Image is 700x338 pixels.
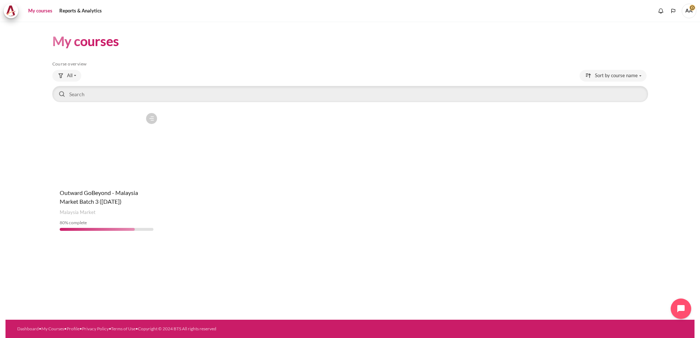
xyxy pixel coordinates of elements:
[26,4,55,18] a: My courses
[52,86,648,102] input: Search
[60,220,65,225] span: 80
[682,4,696,18] span: AA
[67,72,72,79] span: All
[57,4,104,18] a: Reports & Analytics
[52,70,81,82] button: Grouping drop-down menu
[655,5,666,16] div: Show notification window with no new notifications
[5,22,695,249] section: Content
[82,326,109,331] a: Privacy Policy
[17,326,39,331] a: Dashboard
[17,326,391,332] div: • • • • •
[668,5,679,16] button: Languages
[4,4,22,18] a: Architeck Architeck
[60,219,154,226] div: % complete
[60,189,138,205] a: Outward GoBeyond - Malaysia Market Batch 3 ([DATE])
[111,326,135,331] a: Terms of Use
[67,326,79,331] a: Profile
[595,72,638,79] span: Sort by course name
[580,70,647,82] button: Sorting drop-down menu
[52,70,648,104] div: Course overview controls
[138,326,216,331] a: Copyright © 2024 BTS All rights reserved
[6,5,16,16] img: Architeck
[52,61,648,67] h5: Course overview
[682,4,696,18] a: User menu
[41,326,64,331] a: My Courses
[60,209,96,216] span: Malaysia Market
[52,33,119,50] h1: My courses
